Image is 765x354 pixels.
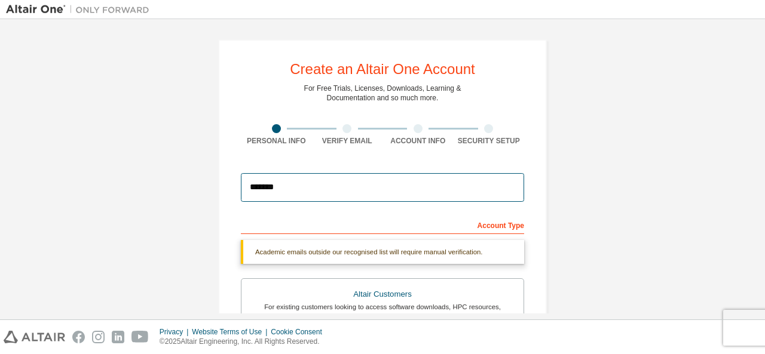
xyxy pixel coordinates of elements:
img: instagram.svg [92,331,105,343]
div: Account Type [241,215,524,234]
div: Academic emails outside our recognised list will require manual verification. [241,240,524,264]
img: linkedin.svg [112,331,124,343]
div: Create an Altair One Account [290,62,475,76]
div: Verify Email [312,136,383,146]
div: Cookie Consent [271,327,329,337]
div: Altair Customers [249,286,516,303]
div: Website Terms of Use [192,327,271,337]
div: Account Info [382,136,454,146]
img: facebook.svg [72,331,85,343]
div: Privacy [160,327,192,337]
div: For existing customers looking to access software downloads, HPC resources, community, trainings ... [249,302,516,321]
div: For Free Trials, Licenses, Downloads, Learning & Documentation and so much more. [304,84,461,103]
div: Security Setup [454,136,525,146]
img: altair_logo.svg [4,331,65,343]
img: Altair One [6,4,155,16]
img: youtube.svg [131,331,149,343]
p: © 2025 Altair Engineering, Inc. All Rights Reserved. [160,337,329,347]
div: Personal Info [241,136,312,146]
